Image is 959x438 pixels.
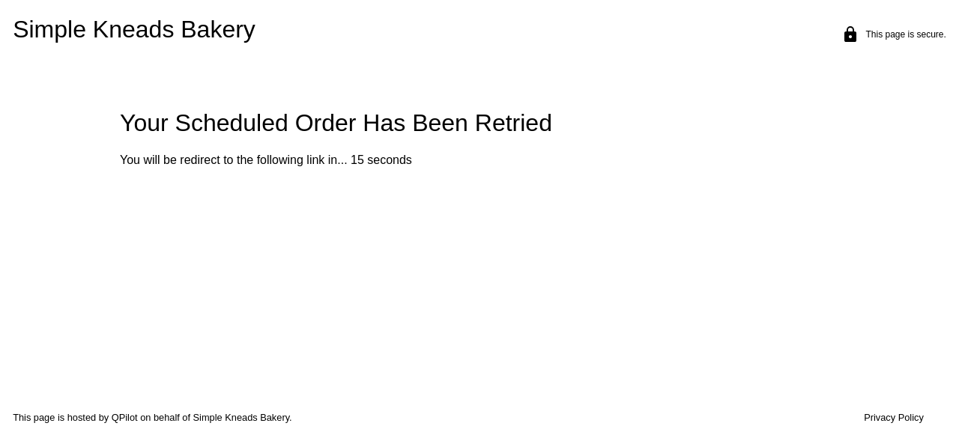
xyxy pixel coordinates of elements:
[865,29,946,40] p: This page is secure.
[120,153,959,167] p: You will be redirect to the following link in... 15 seconds
[13,16,467,53] h1: Simple Kneads Bakery
[841,25,859,43] mat-icon: lock
[120,109,959,137] h1: Your Scheduled Order Has Been Retried
[13,412,444,423] p: This page is hosted by QPilot on behalf of Simple Kneads Bakery.
[864,412,924,423] a: Privacy Policy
